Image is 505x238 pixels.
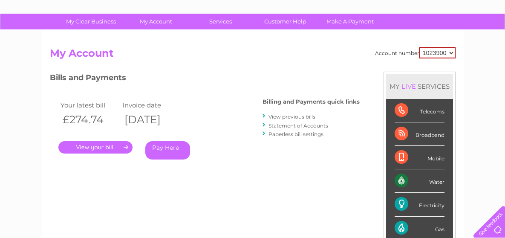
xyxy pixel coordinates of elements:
a: Services [185,14,256,29]
img: logo.png [17,22,61,48]
a: My Account [121,14,191,29]
h4: Billing and Payments quick links [263,99,360,105]
h3: Bills and Payments [50,72,360,87]
a: Log out [477,36,497,43]
a: 0333 014 3131 [344,4,403,15]
a: Pay Here [145,141,190,160]
th: £274.74 [58,111,120,128]
a: My Clear Business [56,14,126,29]
div: Clear Business is a trading name of Verastar Limited (registered in [GEOGRAPHIC_DATA] No. 3667643... [52,5,454,41]
div: Account number [375,47,456,58]
a: Telecoms [400,36,426,43]
td: Invoice date [120,99,182,111]
a: Make A Payment [315,14,385,29]
h2: My Account [50,47,456,64]
div: Electricity [395,193,444,216]
div: Mobile [395,146,444,169]
a: Statement of Accounts [268,122,328,129]
a: Blog [431,36,443,43]
div: MY SERVICES [386,74,453,99]
a: . [58,141,133,154]
a: Paperless bill settings [268,131,323,137]
td: Your latest bill [58,99,120,111]
div: Water [395,169,444,193]
a: Energy [376,36,395,43]
div: Telecoms [395,99,444,122]
a: View previous bills [268,113,315,120]
th: [DATE] [120,111,182,128]
a: Contact [448,36,469,43]
div: LIVE [400,82,418,90]
div: Broadband [395,122,444,146]
a: Water [355,36,371,43]
a: Customer Help [250,14,320,29]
